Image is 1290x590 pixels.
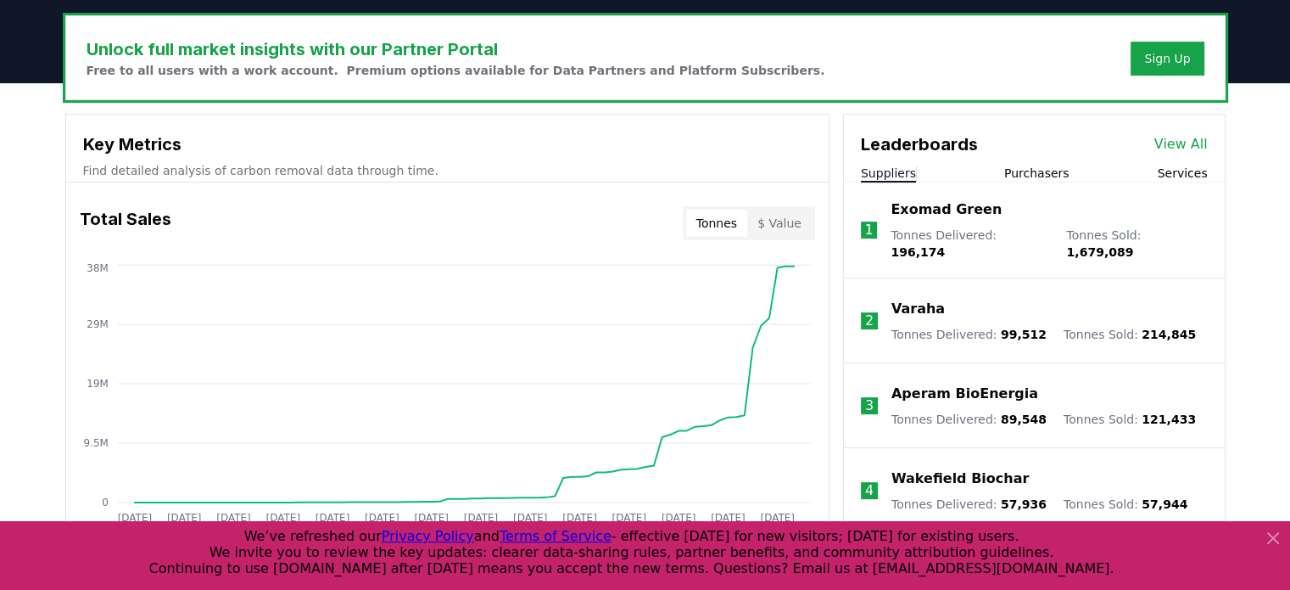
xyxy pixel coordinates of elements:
[711,512,746,524] tspan: [DATE]
[1064,496,1187,513] p: Tonnes Sold :
[891,496,1047,513] p: Tonnes Delivered :
[315,512,349,524] tspan: [DATE]
[891,245,945,259] span: 196,174
[265,512,300,524] tspan: [DATE]
[83,162,812,179] p: Find detailed analysis of carbon removal data through time.
[865,311,874,331] p: 2
[865,396,874,416] p: 3
[611,512,646,524] tspan: [DATE]
[891,469,1029,489] a: Wakefield Biochar
[1142,497,1187,511] span: 57,944
[760,512,795,524] tspan: [DATE]
[166,512,201,524] tspan: [DATE]
[1001,497,1047,511] span: 57,936
[1001,413,1047,426] span: 89,548
[117,512,152,524] tspan: [DATE]
[102,497,109,509] tspan: 0
[662,512,696,524] tspan: [DATE]
[1142,328,1196,341] span: 214,845
[83,132,812,157] h3: Key Metrics
[861,165,916,182] button: Suppliers
[1157,165,1207,182] button: Services
[1004,165,1069,182] button: Purchasers
[861,132,978,157] h3: Leaderboards
[414,512,449,524] tspan: [DATE]
[87,262,109,274] tspan: 38M
[747,210,812,237] button: $ Value
[87,378,109,390] tspan: 19M
[513,512,548,524] tspan: [DATE]
[864,220,873,240] p: 1
[686,210,747,237] button: Tonnes
[83,437,108,449] tspan: 9.5M
[1154,134,1208,155] a: View All
[87,62,825,79] p: Free to all users with a work account. Premium options available for Data Partners and Platform S...
[891,227,1049,261] p: Tonnes Delivered :
[1064,411,1196,428] p: Tonnes Sold :
[891,411,1047,428] p: Tonnes Delivered :
[1001,328,1047,341] span: 99,512
[1066,227,1207,261] p: Tonnes Sold :
[1066,245,1133,259] span: 1,679,089
[1064,326,1196,343] p: Tonnes Sold :
[365,512,399,524] tspan: [DATE]
[87,318,109,330] tspan: 29M
[891,326,1047,343] p: Tonnes Delivered :
[80,206,171,240] h3: Total Sales
[87,37,825,62] h3: Unlock full market insights with our Partner Portal
[1144,50,1190,67] a: Sign Up
[1131,42,1203,76] button: Sign Up
[1142,413,1196,426] span: 121,433
[562,512,597,524] tspan: [DATE]
[891,299,945,319] a: Varaha
[891,384,1038,404] a: Aperam BioEnergia
[891,199,1002,220] a: Exomad Green
[216,512,251,524] tspan: [DATE]
[463,512,498,524] tspan: [DATE]
[865,480,874,501] p: 4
